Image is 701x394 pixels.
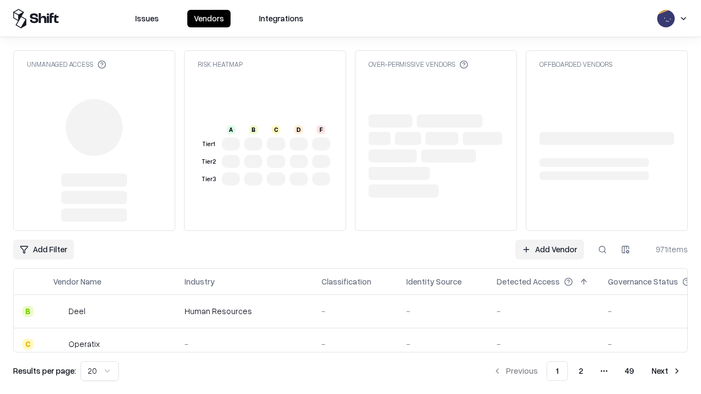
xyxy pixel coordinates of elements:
button: Add Filter [13,240,74,259]
img: Operatix [53,339,64,350]
div: - [321,338,389,350]
div: A [227,125,235,134]
div: C [272,125,280,134]
div: Unmanaged Access [27,60,106,69]
div: Industry [185,276,215,287]
div: D [294,125,303,134]
div: - [497,338,590,350]
div: - [406,305,479,317]
img: Deel [53,306,64,317]
div: Vendor Name [53,276,101,287]
button: Next [645,361,688,381]
nav: pagination [486,361,688,381]
button: Vendors [187,10,231,27]
button: 2 [570,361,592,381]
button: Integrations [252,10,310,27]
div: B [249,125,258,134]
div: Over-Permissive Vendors [369,60,468,69]
div: - [321,305,389,317]
div: - [497,305,590,317]
div: Risk Heatmap [198,60,243,69]
div: Tier 1 [200,140,217,149]
p: Results per page: [13,365,76,376]
div: Detected Access [497,276,560,287]
button: 1 [547,361,568,381]
div: F [317,125,325,134]
a: Add Vendor [515,240,584,259]
div: Tier 3 [200,175,217,184]
div: Human Resources [185,305,304,317]
div: Governance Status [608,276,678,287]
div: Operatix [68,338,100,350]
div: C [22,339,33,350]
div: - [185,338,304,350]
div: B [22,306,33,317]
div: Offboarded Vendors [539,60,612,69]
div: Tier 2 [200,157,217,166]
div: Classification [321,276,371,287]
div: - [406,338,479,350]
div: 971 items [644,244,688,255]
button: Issues [129,10,165,27]
div: Identity Source [406,276,462,287]
div: Deel [68,305,85,317]
button: 49 [616,361,643,381]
